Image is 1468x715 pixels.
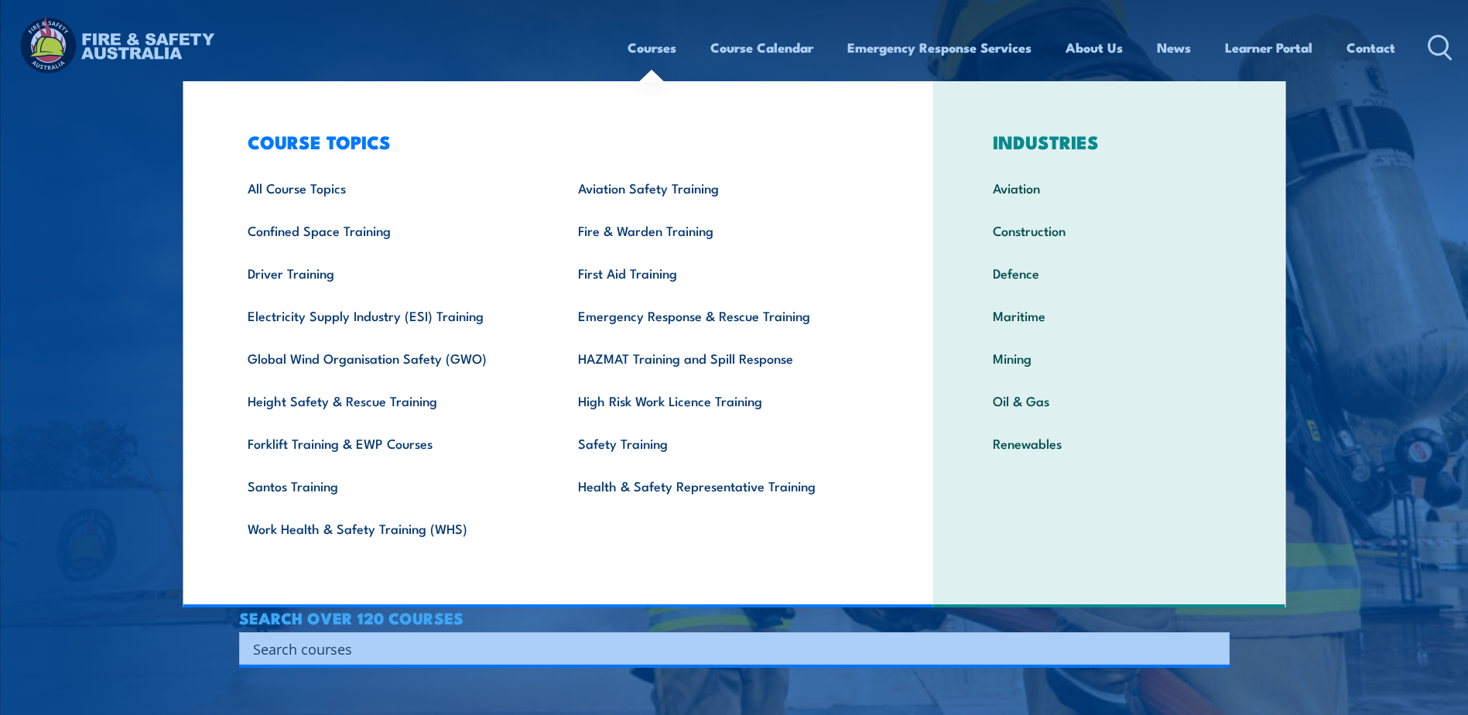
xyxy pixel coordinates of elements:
h3: COURSE TOPICS [224,131,885,152]
a: Safety Training [554,422,885,464]
a: Aviation [969,166,1250,209]
a: Emergency Response Services [847,27,1032,68]
form: Search form [256,638,1199,659]
input: Search input [253,637,1196,660]
a: Contact [1347,27,1395,68]
a: Learner Portal [1225,27,1312,68]
a: HAZMAT Training and Spill Response [554,337,885,379]
a: Work Health & Safety Training (WHS) [224,507,554,549]
a: Courses [628,27,676,68]
a: Height Safety & Rescue Training [224,379,554,422]
h3: INDUSTRIES [969,131,1250,152]
a: Fire & Warden Training [554,209,885,251]
a: About Us [1066,27,1123,68]
a: Global Wind Organisation Safety (GWO) [224,337,554,379]
a: Mining [969,337,1250,379]
a: News [1157,27,1191,68]
a: Renewables [969,422,1250,464]
a: Forklift Training & EWP Courses [224,422,554,464]
a: Course Calendar [710,27,813,68]
a: Defence [969,251,1250,294]
a: Santos Training [224,464,554,507]
a: Oil & Gas [969,379,1250,422]
a: Health & Safety Representative Training [554,464,885,507]
a: All Course Topics [224,166,554,209]
a: Electricity Supply Industry (ESI) Training [224,294,554,337]
a: Aviation Safety Training [554,166,885,209]
a: Construction [969,209,1250,251]
a: Maritime [969,294,1250,337]
button: Search magnifier button [1203,638,1224,659]
a: First Aid Training [554,251,885,294]
a: Driver Training [224,251,554,294]
a: Emergency Response & Rescue Training [554,294,885,337]
a: High Risk Work Licence Training [554,379,885,422]
a: Confined Space Training [224,209,554,251]
h4: SEARCH OVER 120 COURSES [239,609,1230,626]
